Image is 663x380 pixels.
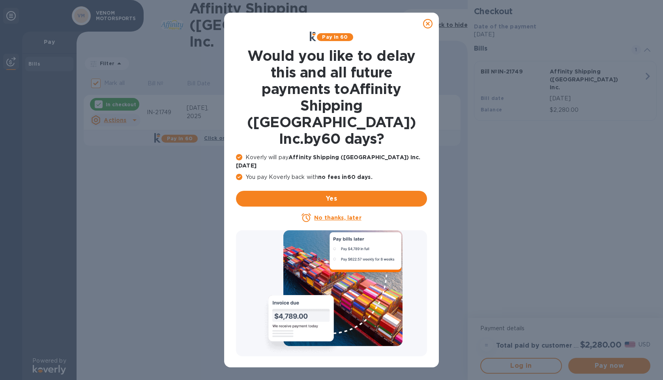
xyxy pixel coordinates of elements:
h1: Would you like to delay this and all future payments to Affinity Shipping ([GEOGRAPHIC_DATA]) Inc... [236,47,427,147]
button: Yes [236,191,427,207]
p: Koverly will pay [236,153,427,170]
span: Yes [242,194,421,203]
b: no fees in 60 days . [318,174,372,180]
b: Pay in 60 [322,34,348,40]
u: No thanks, later [314,214,361,221]
b: Affinity Shipping ([GEOGRAPHIC_DATA]) Inc. [DATE] [236,154,421,169]
p: You pay Koverly back with [236,173,427,181]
